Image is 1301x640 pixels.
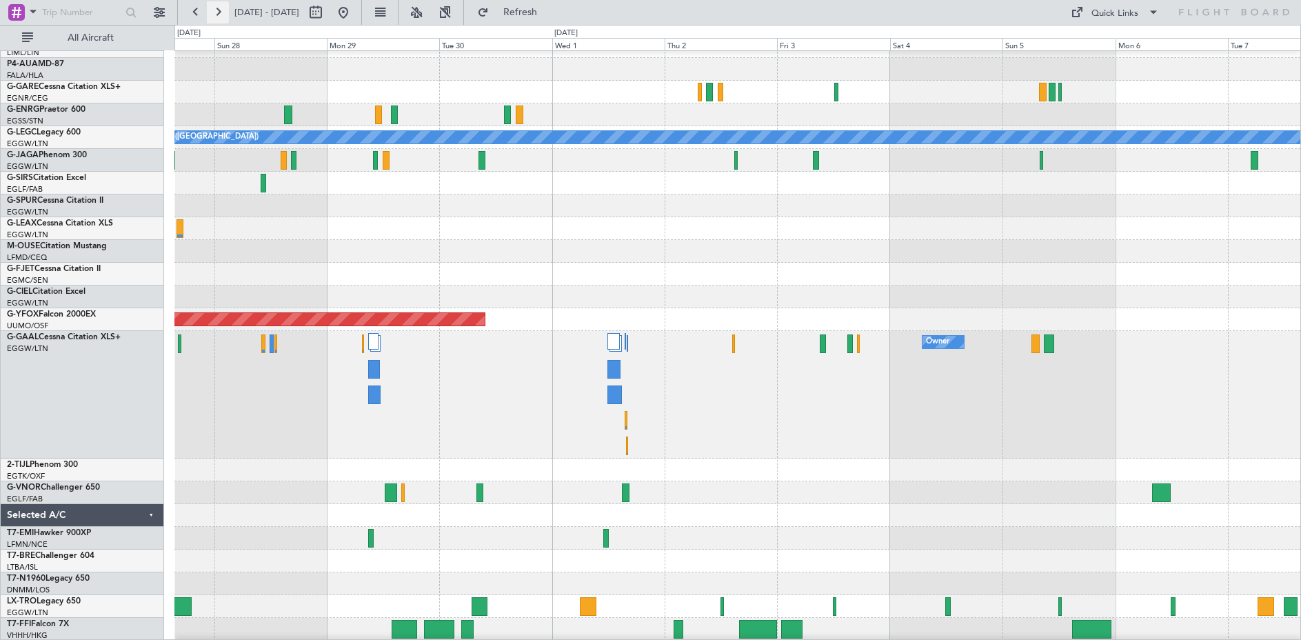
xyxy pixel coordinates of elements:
[7,483,100,492] a: G-VNORChallenger 650
[7,151,87,159] a: G-JAGAPhenom 300
[7,93,48,103] a: EGNR/CEG
[7,219,37,228] span: G-LEAX
[7,597,81,606] a: LX-TROLegacy 650
[234,6,299,19] span: [DATE] - [DATE]
[7,574,46,583] span: T7-N1960
[7,539,48,550] a: LFMN/NCE
[7,620,69,628] a: T7-FFIFalcon 7X
[7,529,91,537] a: T7-EMIHawker 900XP
[7,608,48,618] a: EGGW/LTN
[42,2,121,23] input: Trip Number
[7,70,43,81] a: FALA/HLA
[1116,38,1228,50] div: Mon 6
[36,33,145,43] span: All Aircraft
[890,38,1002,50] div: Sat 4
[777,38,889,50] div: Fri 3
[214,38,327,50] div: Sun 28
[7,242,40,250] span: M-OUSE
[7,230,48,240] a: EGGW/LTN
[926,332,949,352] div: Owner
[1064,1,1166,23] button: Quick Links
[7,288,85,296] a: G-CIELCitation Excel
[471,1,554,23] button: Refresh
[177,28,201,39] div: [DATE]
[7,597,37,606] span: LX-TRO
[7,552,35,560] span: T7-BRE
[7,471,45,481] a: EGTK/OXF
[7,139,48,149] a: EGGW/LTN
[439,38,552,50] div: Tue 30
[7,461,30,469] span: 2-TIJL
[492,8,549,17] span: Refresh
[7,128,81,137] a: G-LEGCLegacy 600
[7,151,39,159] span: G-JAGA
[7,265,101,273] a: G-FJETCessna Citation II
[7,494,43,504] a: EGLF/FAB
[7,207,48,217] a: EGGW/LTN
[7,174,33,182] span: G-SIRS
[554,28,578,39] div: [DATE]
[7,275,48,286] a: EGMC/SEN
[7,310,96,319] a: G-YFOXFalcon 2000EX
[1002,38,1115,50] div: Sun 5
[7,242,107,250] a: M-OUSECitation Mustang
[7,461,78,469] a: 2-TIJLPhenom 300
[7,585,50,595] a: DNMM/LOS
[7,343,48,354] a: EGGW/LTN
[7,298,48,308] a: EGGW/LTN
[7,83,39,91] span: G-GARE
[7,333,39,341] span: G-GAAL
[7,288,32,296] span: G-CIEL
[7,106,39,114] span: G-ENRG
[7,48,39,58] a: LIML/LIN
[7,219,113,228] a: G-LEAXCessna Citation XLS
[7,620,31,628] span: T7-FFI
[7,252,47,263] a: LFMD/CEQ
[327,38,439,50] div: Mon 29
[15,27,150,49] button: All Aircraft
[7,265,34,273] span: G-FJET
[7,197,37,205] span: G-SPUR
[7,529,34,537] span: T7-EMI
[7,60,38,68] span: P4-AUA
[7,128,37,137] span: G-LEGC
[7,116,43,126] a: EGSS/STN
[7,483,41,492] span: G-VNOR
[7,310,39,319] span: G-YFOX
[7,60,64,68] a: P4-AUAMD-87
[665,38,777,50] div: Thu 2
[7,197,103,205] a: G-SPURCessna Citation II
[1091,7,1138,21] div: Quick Links
[7,333,121,341] a: G-GAALCessna Citation XLS+
[7,321,48,331] a: UUMO/OSF
[552,38,665,50] div: Wed 1
[7,83,121,91] a: G-GARECessna Citation XLS+
[7,574,90,583] a: T7-N1960Legacy 650
[7,184,43,194] a: EGLF/FAB
[7,562,38,572] a: LTBA/ISL
[7,106,85,114] a: G-ENRGPraetor 600
[7,174,86,182] a: G-SIRSCitation Excel
[7,552,94,560] a: T7-BREChallenger 604
[7,161,48,172] a: EGGW/LTN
